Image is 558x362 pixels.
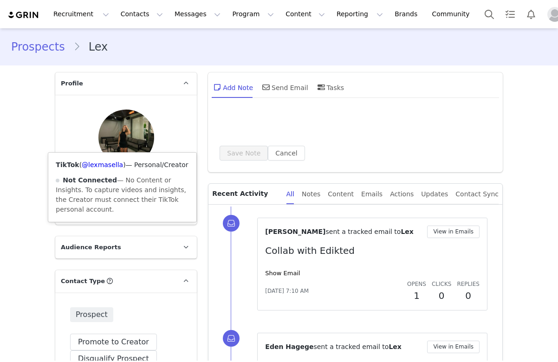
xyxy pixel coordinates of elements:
[268,146,305,161] button: Cancel
[427,4,480,25] a: Community
[421,184,448,205] div: Updates
[61,79,83,88] span: Profile
[227,4,279,25] button: Program
[79,161,126,168] span: ( )
[265,343,313,350] span: Eden Hagege
[61,277,105,286] span: Contact Type
[361,184,383,205] div: Emails
[212,184,279,204] p: Recent Activity
[115,4,169,25] button: Contacts
[390,184,414,205] div: Actions
[457,281,480,287] span: Replies
[427,341,480,353] button: View in Emails
[432,289,451,303] h2: 0
[265,270,300,277] a: Show Email
[455,184,499,205] div: Contact Sync
[265,228,325,235] span: [PERSON_NAME]
[457,289,480,303] h2: 0
[70,307,113,322] span: Prospect
[427,226,480,238] button: View in Emails
[11,39,73,55] a: Prospects
[302,184,320,205] div: Notes
[407,289,426,303] h2: 1
[126,161,188,168] span: — Personal/Creator
[280,4,331,25] button: Content
[220,146,268,161] button: Save Note
[407,281,426,287] span: Opens
[316,76,344,98] div: Tasks
[328,184,354,205] div: Content
[61,243,121,252] span: Audience Reports
[401,228,413,235] span: Lex
[70,334,157,350] button: Promote to Creator
[56,176,186,213] span: — No Content or Insights. To capture videos and insights, the Creator must connect their TikTok p...
[212,76,253,98] div: Add Note
[479,4,500,25] button: Search
[63,176,117,184] strong: Not Connected
[7,11,40,19] img: grin logo
[325,228,401,235] span: sent a tracked email to
[521,4,541,25] button: Notifications
[432,281,451,287] span: Clicks
[169,4,226,25] button: Messages
[265,287,309,295] span: [DATE] 7:10 AM
[98,110,154,165] img: 66061ef3-f525-46ee-ae77-e69f3db641bf.jpg
[260,76,308,98] div: Send Email
[265,244,480,258] p: Collab with Edikted
[389,343,401,350] span: Lex
[313,343,389,350] span: sent a tracked email to
[48,4,115,25] button: Recruitment
[331,4,389,25] button: Reporting
[286,184,294,205] div: All
[82,161,123,168] a: @lexmasella
[56,161,79,168] strong: TikTok
[389,4,426,25] a: Brands
[500,4,520,25] a: Tasks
